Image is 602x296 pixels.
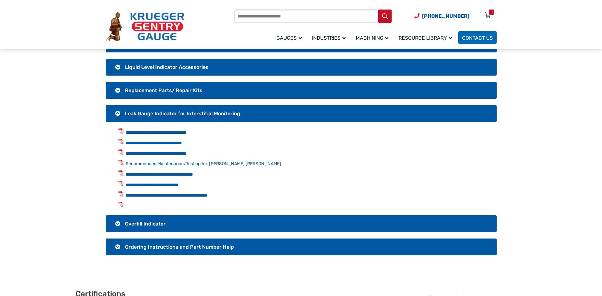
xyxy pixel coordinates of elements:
[395,30,458,45] a: Resource Library
[273,30,308,45] a: Gauges
[308,30,352,45] a: Industries
[125,221,166,227] span: Overfill Indicator
[399,35,452,41] span: Resource Library
[125,244,234,250] span: Ordering Instructions and Part Number Help
[491,10,493,15] div: 0
[312,35,346,41] span: Industries
[125,87,202,93] span: Replacement Parts/ Repair Kits
[126,161,281,166] a: Recommended Maintenance/Testing for [PERSON_NAME] [PERSON_NAME]
[462,35,493,41] span: Contact Us
[356,35,388,41] span: Machining
[414,12,469,20] a: Phone Number (920) 434-8860
[352,30,395,45] a: Machining
[106,12,184,41] img: Krueger Sentry Gauge
[125,111,240,117] span: Leak Gauge Indicator for Interstitial Monitoring
[276,35,302,41] span: Gauges
[458,31,497,44] a: Contact Us
[422,13,469,19] span: [PHONE_NUMBER]
[125,64,208,70] span: Liquid Level Indicator Accessories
